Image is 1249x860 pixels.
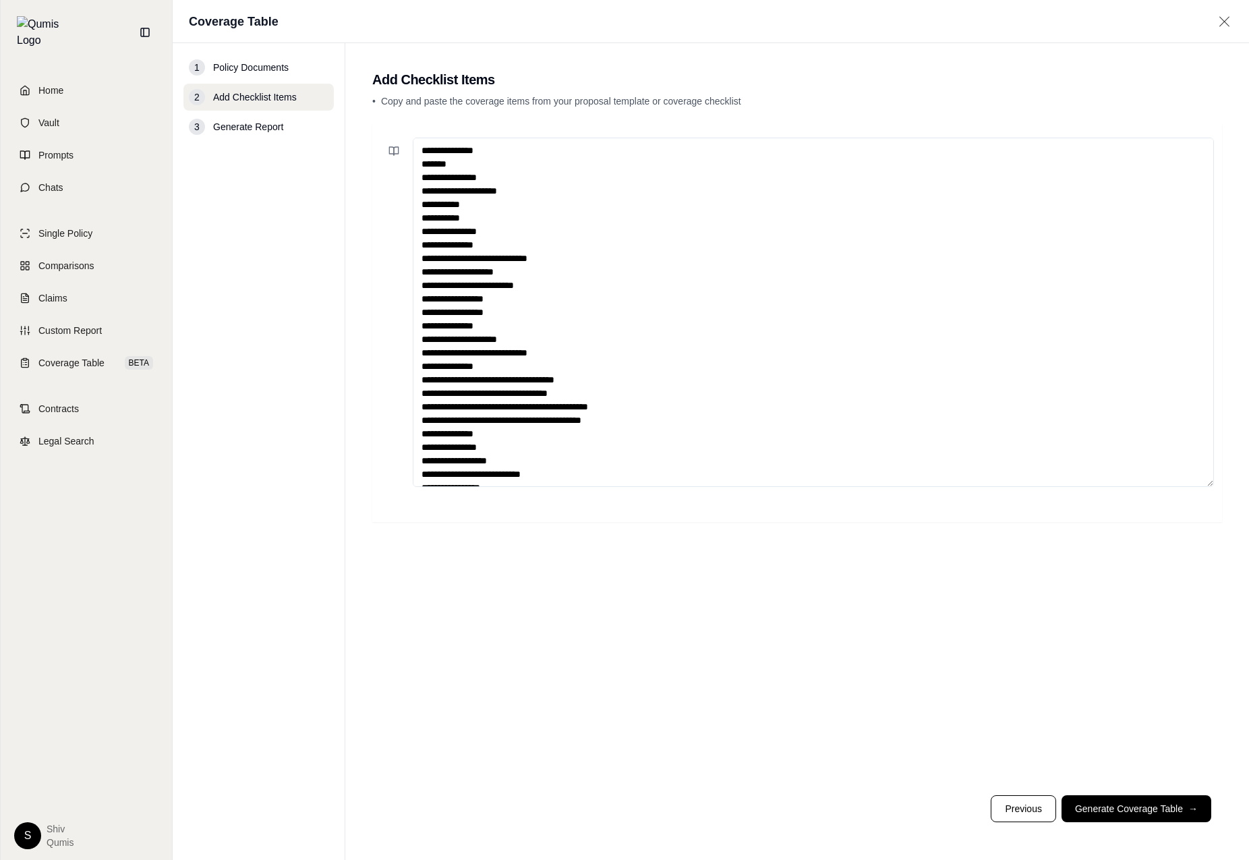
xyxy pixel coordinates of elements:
a: Claims [9,283,164,313]
a: Single Policy [9,219,164,248]
a: Chats [9,173,164,202]
span: Home [38,84,63,97]
div: 1 [189,59,205,76]
a: Custom Report [9,316,164,345]
span: BETA [125,356,153,370]
span: → [1188,802,1198,815]
a: Coverage TableBETA [9,348,164,378]
span: Coverage Table [38,356,105,370]
span: Legal Search [38,434,94,448]
span: Comparisons [38,259,94,273]
span: Single Policy [38,227,92,240]
img: Qumis Logo [17,16,67,49]
a: Comparisons [9,251,164,281]
span: • [372,96,376,107]
span: Contracts [38,402,79,415]
a: Contracts [9,394,164,424]
button: Collapse sidebar [134,22,156,43]
span: Claims [38,291,67,305]
span: Generate Report [213,120,283,134]
span: Policy Documents [213,61,289,74]
div: S [14,822,41,849]
span: Prompts [38,148,74,162]
span: Copy and paste the coverage items from your proposal template or coverage checklist [381,96,741,107]
span: Shiv [47,822,74,836]
div: 3 [189,119,205,135]
span: Custom Report [38,324,102,337]
button: Previous [991,795,1055,822]
a: Legal Search [9,426,164,456]
div: 2 [189,89,205,105]
button: Generate Coverage Table→ [1062,795,1211,822]
a: Prompts [9,140,164,170]
a: Vault [9,108,164,138]
a: Home [9,76,164,105]
h1: Coverage Table [189,12,279,31]
span: Vault [38,116,59,130]
span: Add Checklist Items [213,90,297,104]
span: Chats [38,181,63,194]
h2: Add Checklist Items [372,70,1222,89]
span: Qumis [47,836,74,849]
